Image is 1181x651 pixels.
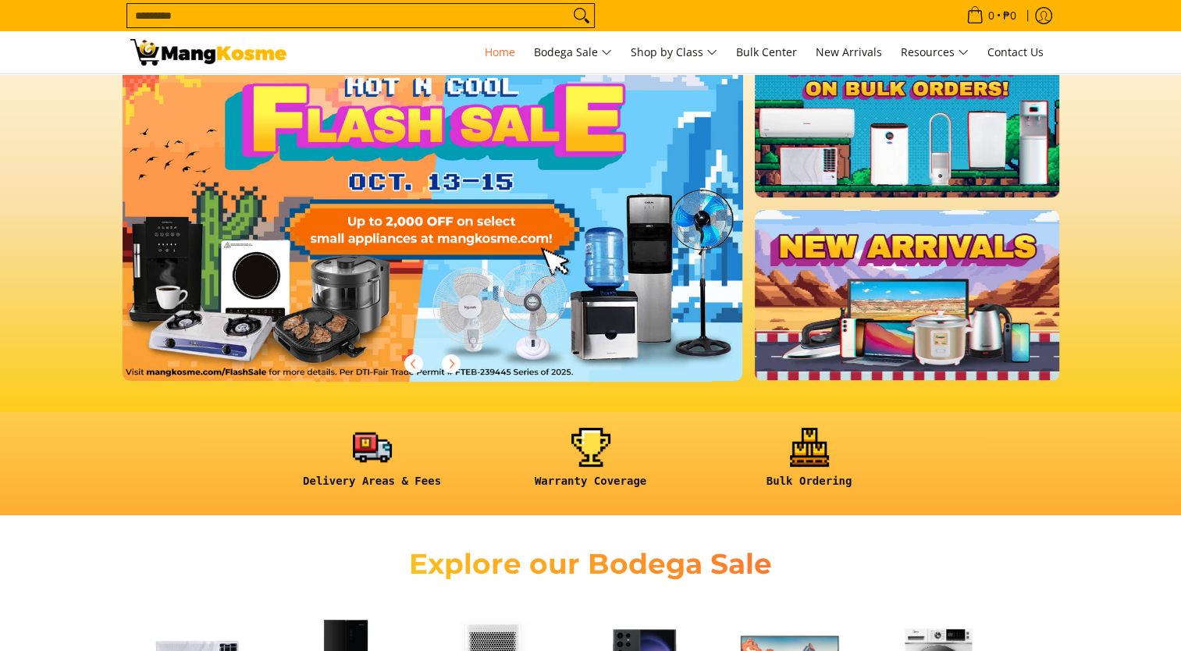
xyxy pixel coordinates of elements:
[708,428,911,500] a: <h6><strong>Bulk Ordering</strong></h6>
[893,31,976,73] a: Resources
[808,31,890,73] a: New Arrivals
[728,31,805,73] a: Bulk Center
[397,347,431,381] button: Previous
[489,428,692,500] a: <h6><strong>Warranty Coverage</strong></h6>
[631,43,717,62] span: Shop by Class
[623,31,725,73] a: Shop by Class
[534,43,612,62] span: Bodega Sale
[302,31,1051,73] nav: Main Menu
[434,347,468,381] button: Next
[736,44,797,59] span: Bulk Center
[816,44,882,59] span: New Arrivals
[477,31,523,73] a: Home
[987,44,1044,59] span: Contact Us
[962,7,1021,24] span: •
[569,4,594,27] button: Search
[986,10,997,21] span: 0
[980,31,1051,73] a: Contact Us
[526,31,620,73] a: Bodega Sale
[365,546,817,582] h2: Explore our Bodega Sale
[1001,10,1019,21] span: ₱0
[485,44,515,59] span: Home
[123,27,793,406] a: More
[130,39,286,66] img: Mang Kosme: Your Home Appliances Warehouse Sale Partner!
[271,428,474,500] a: <h6><strong>Delivery Areas & Fees</strong></h6>
[901,43,969,62] span: Resources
